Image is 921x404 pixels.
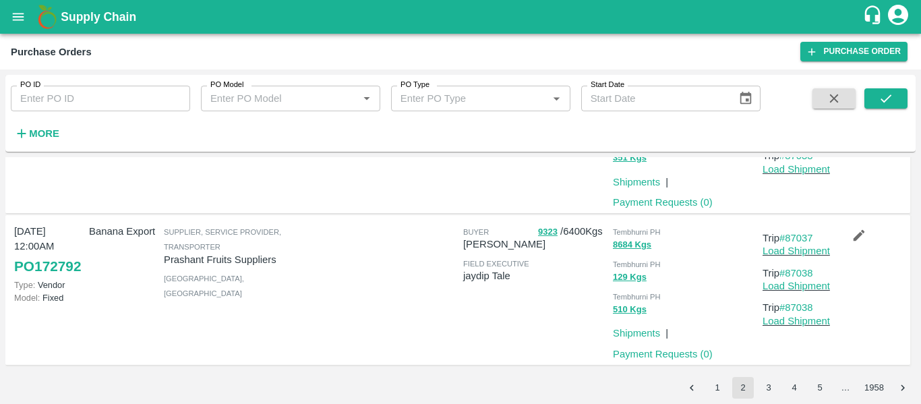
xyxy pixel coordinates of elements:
[89,224,158,239] p: Banana Export
[20,80,40,90] label: PO ID
[613,228,661,236] span: Tembhurni PH
[463,237,545,252] p: [PERSON_NAME]
[613,270,647,285] button: 129 Kgs
[613,260,661,268] span: Tembhurni PH
[14,293,40,303] span: Model:
[892,377,914,399] button: Go to next page
[591,80,624,90] label: Start Date
[463,268,533,283] p: jaydip Tale
[800,42,908,61] a: Purchase Order
[732,377,754,399] button: page 2
[613,349,713,359] a: Payment Requests (0)
[835,382,856,395] div: …
[400,80,429,90] label: PO Type
[809,377,831,399] button: Go to page 5
[395,90,544,107] input: Enter PO Type
[886,3,910,31] div: account of current user
[61,10,136,24] b: Supply Chain
[164,252,308,267] p: Prashant Fruits Suppliers
[613,302,647,318] button: 510 Kgs
[538,224,607,239] p: / 6400 Kgs
[763,231,832,246] p: Trip
[463,228,489,236] span: buyer
[660,320,668,341] div: |
[758,377,779,399] button: Go to page 3
[164,275,244,297] span: [GEOGRAPHIC_DATA] , [GEOGRAPHIC_DATA]
[763,316,830,326] a: Load Shipment
[538,225,558,240] button: 9323
[613,237,651,253] button: 8684 Kgs
[681,377,703,399] button: Go to previous page
[779,302,813,313] a: #87038
[763,300,832,315] p: Trip
[14,254,81,279] a: PO172792
[779,268,813,279] a: #87038
[11,122,63,145] button: More
[862,5,886,29] div: customer-support
[11,86,190,111] input: Enter PO ID
[14,279,84,291] p: Vendor
[61,7,862,26] a: Supply Chain
[763,164,830,175] a: Load Shipment
[11,43,92,61] div: Purchase Orders
[34,3,61,30] img: logo
[679,377,916,399] nav: pagination navigation
[613,197,713,208] a: Payment Requests (0)
[14,280,35,290] span: Type:
[613,293,661,301] span: Tembhurni PH
[763,266,832,281] p: Trip
[733,86,759,111] button: Choose date
[164,228,281,251] span: Supplier, Service Provider, Transporter
[14,291,84,304] p: Fixed
[779,233,813,243] a: #87037
[463,260,529,268] span: field executive
[29,128,59,139] strong: More
[581,86,728,111] input: Start Date
[763,246,830,256] a: Load Shipment
[763,281,830,291] a: Load Shipment
[613,177,660,187] a: Shipments
[613,150,647,166] button: 351 Kgs
[613,328,660,339] a: Shipments
[707,377,728,399] button: Go to page 1
[14,224,84,254] p: [DATE] 12:00AM
[205,90,354,107] input: Enter PO Model
[3,1,34,32] button: open drawer
[358,90,376,107] button: Open
[210,80,244,90] label: PO Model
[660,169,668,190] div: |
[783,377,805,399] button: Go to page 4
[860,377,888,399] button: Go to page 1958
[547,90,565,107] button: Open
